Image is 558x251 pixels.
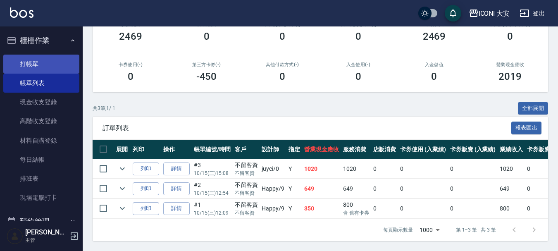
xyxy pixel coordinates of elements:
td: Y [286,179,302,198]
h3: 0 [355,31,361,42]
th: 卡券販賣 (入業績) [448,140,498,159]
p: 10/15 (三) 15:08 [194,170,231,177]
button: 全部展開 [518,102,548,115]
td: Happy /9 [260,179,286,198]
button: 櫃檯作業 [3,30,79,51]
button: 列印 [133,182,159,195]
a: 詳情 [163,163,190,175]
button: expand row [116,202,129,215]
p: 主管 [25,237,67,244]
a: 報表匯出 [511,124,542,131]
a: 材料自購登錄 [3,131,79,150]
button: 預約管理 [3,211,79,232]
h3: 0 [204,31,210,42]
td: 1020 [302,159,341,179]
a: 高階收支登錄 [3,112,79,131]
a: 現金收支登錄 [3,93,79,112]
a: 打帳單 [3,55,79,74]
a: 排班表 [3,169,79,188]
th: 帳單編號/時間 [192,140,233,159]
td: 0 [371,179,398,198]
img: Person [7,228,23,244]
button: expand row [116,163,129,175]
td: 0 [448,199,498,218]
td: 0 [398,159,448,179]
th: 列印 [131,140,161,159]
h3: 0 [431,71,437,82]
td: 350 [302,199,341,218]
button: expand row [116,182,129,195]
td: 0 [371,159,398,179]
td: 649 [302,179,341,198]
th: 展開 [114,140,131,159]
a: 詳情 [163,182,190,195]
th: 客戶 [233,140,260,159]
p: 不留客資 [235,209,258,217]
td: 649 [341,179,371,198]
h2: 入金使用(-) [330,62,386,67]
div: 不留客資 [235,161,258,170]
h3: 2019 [498,71,522,82]
th: 設計師 [260,140,286,159]
td: 0 [448,159,498,179]
div: ICONI 大安 [479,8,510,19]
button: ICONI 大安 [465,5,513,22]
p: 第 1–3 筆 共 3 筆 [456,226,496,234]
td: 800 [341,199,371,218]
td: 1020 [341,159,371,179]
td: 0 [398,179,448,198]
p: 含 舊有卡券 [343,209,369,217]
button: 列印 [133,163,159,175]
td: Happy /9 [260,199,286,218]
a: 每日結帳 [3,150,79,169]
td: #1 [192,199,233,218]
p: 不留客資 [235,189,258,197]
button: save [445,5,461,22]
h3: 0 [507,31,513,42]
img: Logo [10,7,33,18]
a: 現場電腦打卡 [3,188,79,207]
p: 每頁顯示數量 [383,226,413,234]
button: 報表匯出 [511,122,542,134]
h2: 營業現金應收 [482,62,538,67]
td: juyei /0 [260,159,286,179]
th: 店販消費 [371,140,398,159]
a: 帳單列表 [3,74,79,93]
td: #2 [192,179,233,198]
th: 營業現金應收 [302,140,341,159]
td: 0 [448,179,498,198]
div: 不留客資 [235,181,258,189]
p: 10/15 (三) 12:54 [194,189,231,197]
h3: 0 [279,31,285,42]
h3: 2469 [423,31,446,42]
div: 不留客資 [235,201,258,209]
h2: 第三方卡券(-) [179,62,235,67]
h2: 卡券使用(-) [103,62,159,67]
th: 操作 [161,140,192,159]
p: 10/15 (三) 12:09 [194,209,231,217]
h2: 其他付款方式(-) [254,62,310,67]
a: 詳情 [163,202,190,215]
th: 服務消費 [341,140,371,159]
td: 1020 [498,159,525,179]
h3: 0 [128,71,134,82]
h2: 入金儲值 [406,62,463,67]
span: 訂單列表 [103,124,511,132]
td: #3 [192,159,233,179]
div: 1000 [416,219,443,241]
h5: [PERSON_NAME] [25,228,67,237]
button: 登出 [516,6,548,21]
td: Y [286,159,302,179]
th: 業績收入 [498,140,525,159]
h3: 0 [355,71,361,82]
th: 指定 [286,140,302,159]
h3: -450 [196,71,217,82]
td: 800 [498,199,525,218]
td: 0 [371,199,398,218]
h3: 2469 [119,31,142,42]
td: 0 [398,199,448,218]
td: 649 [498,179,525,198]
button: 列印 [133,202,159,215]
p: 共 3 筆, 1 / 1 [93,105,115,112]
p: 不留客資 [235,170,258,177]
